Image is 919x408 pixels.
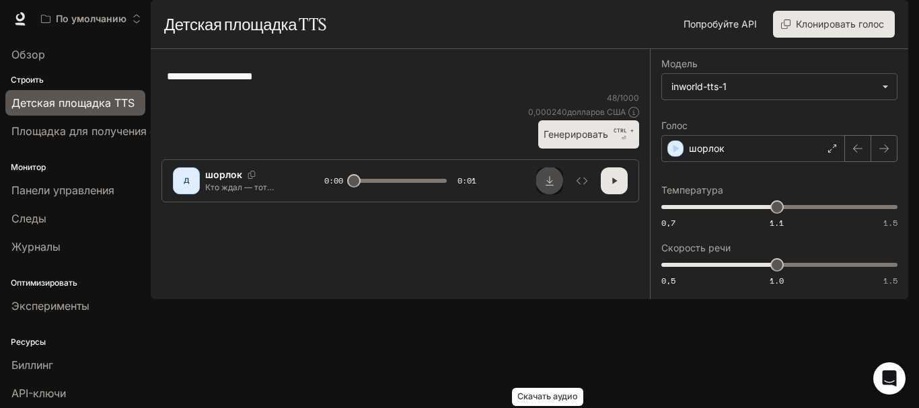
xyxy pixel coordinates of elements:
[324,175,343,186] font: 0:00
[661,184,723,196] font: Температура
[517,391,578,401] font: Скачать аудио
[457,175,476,186] font: 0:01
[205,169,242,180] font: шорлок
[684,18,757,30] font: Попробуйте API
[536,167,563,194] button: Скачать аудио
[661,120,688,131] font: Голос
[205,182,274,204] font: Кто ждал — тот устал.
[678,11,762,38] a: Попробуйте API
[567,107,626,117] font: долларов США
[607,93,617,103] font: 48
[164,14,326,34] font: Детская площадка TTS
[796,18,884,30] font: Клонировать голос
[770,217,784,229] font: 1.1
[568,167,595,194] button: Осмотреть
[620,93,639,103] font: 1000
[661,217,675,229] font: 0,7
[538,120,639,148] button: ГенерироватьCTRL +⏎
[528,107,567,117] font: 0,000240
[770,275,784,286] font: 1.0
[661,275,675,286] font: 0,5
[689,142,725,154] font: шорлок
[622,135,626,141] font: ⏎
[661,58,698,69] font: Модель
[883,217,897,229] font: 1.5
[184,176,190,184] font: Д
[773,11,895,38] button: Клонировать голос
[661,242,731,253] font: Скорость речи
[242,171,261,179] button: Копировать голосовой идентификатор
[671,81,727,92] font: inworld-tts-1
[883,275,897,286] font: 1.5
[35,5,147,32] button: Открыть меню рабочего пространства
[617,93,620,103] font: /
[544,128,608,140] font: Генерировать
[614,127,634,134] font: CTRL +
[873,362,906,395] div: Открытый Интерком Мессенджер
[56,13,126,24] font: По умолчанию
[662,74,897,99] div: inworld-tts-1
